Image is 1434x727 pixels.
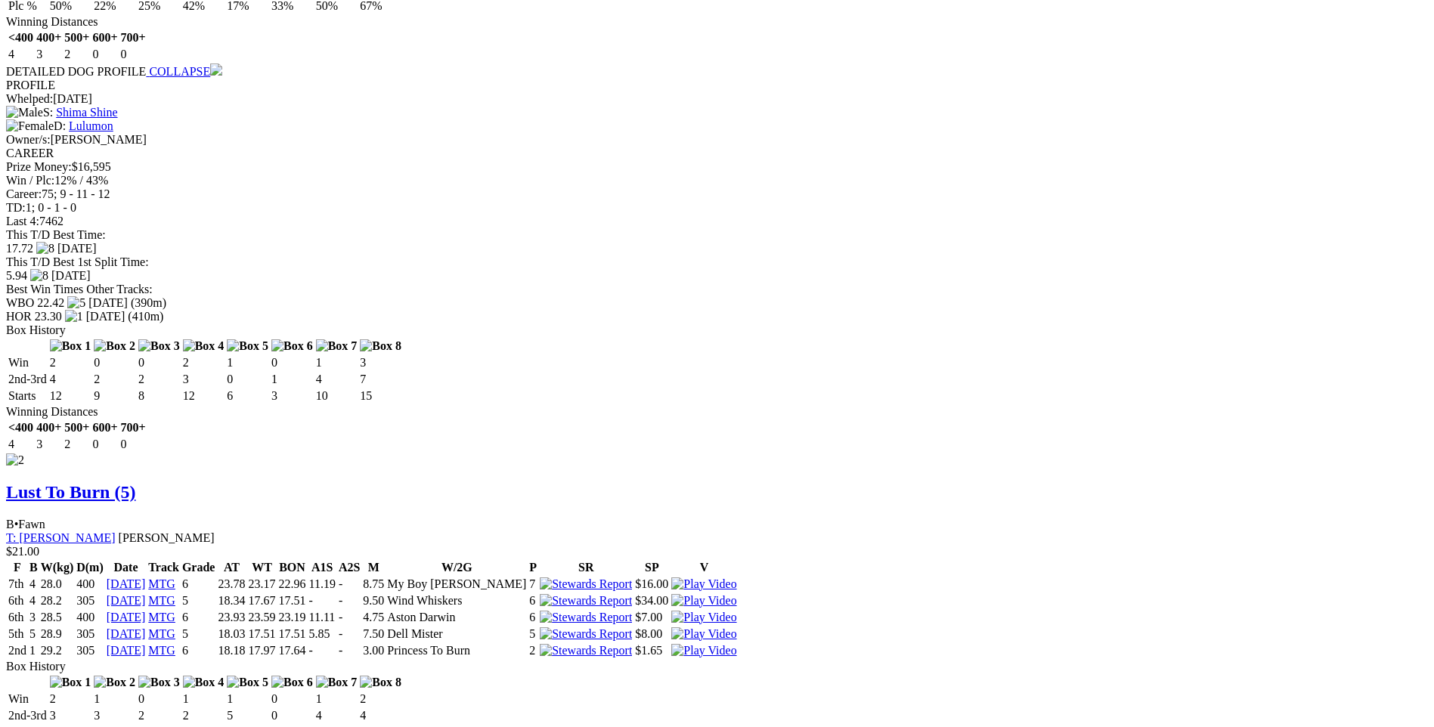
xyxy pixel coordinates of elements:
span: Prize Money: [6,160,72,173]
td: 6 [528,593,537,608]
td: 2nd [8,643,27,658]
img: Play Video [671,577,736,591]
td: 17.97 [247,643,276,658]
td: $7.00 [634,610,669,625]
td: 2 [49,355,92,370]
a: [DATE] [107,627,146,640]
td: 2 [49,691,92,707]
a: Lulumon [69,119,113,132]
img: 5 [67,296,85,310]
td: $16.00 [634,577,669,592]
td: 7 [528,577,537,592]
td: 400 [76,610,104,625]
th: Grade [181,560,216,575]
td: 2nd-3rd [8,708,48,723]
img: Stewards Report [540,611,632,624]
th: A2S [338,560,361,575]
th: B [29,560,39,575]
td: 5th [8,626,27,642]
td: 0 [91,47,118,62]
td: - [308,643,336,658]
img: Box 5 [227,339,268,353]
span: (410m) [128,310,163,323]
td: 305 [76,593,104,608]
td: 2 [182,708,225,723]
img: Stewards Report [540,577,632,591]
img: Box 2 [94,676,135,689]
th: F [8,560,27,575]
th: 500+ [63,420,90,435]
img: Stewards Report [540,627,632,641]
img: Stewards Report [540,644,632,657]
td: 0 [138,355,181,370]
td: 10 [315,388,358,404]
td: 1 [315,691,358,707]
td: 4 [29,593,39,608]
td: 0 [271,355,314,370]
span: Win / Plc: [6,174,54,187]
td: Dell Mister [386,626,527,642]
span: TD: [6,201,26,214]
td: Win [8,355,48,370]
th: 600+ [91,30,118,45]
a: View replay [671,644,736,657]
td: $1.65 [634,643,669,658]
span: [DATE] [86,310,125,323]
img: Play Video [671,644,736,657]
div: CAREER [6,147,1428,160]
td: 4 [315,708,358,723]
div: [PERSON_NAME] [6,133,1428,147]
td: 18.34 [217,593,246,608]
img: Stewards Report [540,594,632,608]
td: 1 [93,691,136,707]
span: [DATE] [88,296,128,309]
th: Date [106,560,147,575]
td: 0 [138,691,181,707]
th: AT [217,560,246,575]
td: 5 [528,626,537,642]
td: 9.50 [362,593,385,608]
span: D: [6,119,66,132]
td: 6 [181,577,216,592]
td: 17.51 [277,593,306,608]
td: - [308,593,336,608]
td: 7th [8,577,27,592]
div: PROFILE [6,79,1428,92]
td: $8.00 [634,626,669,642]
td: 11.19 [308,577,336,592]
td: 5 [226,708,269,723]
span: Career: [6,187,42,200]
img: Box 1 [50,676,91,689]
th: SR [539,560,633,575]
div: Box History [6,660,1428,673]
td: - [338,643,361,658]
span: 17.72 [6,242,33,255]
img: Box 4 [183,339,225,353]
div: 1; 0 - 1 - 0 [6,201,1428,215]
img: 2 [6,453,24,467]
a: MTG [148,644,175,657]
td: 23.78 [217,577,246,592]
td: 2nd-3rd [8,372,48,387]
img: Male [6,106,43,119]
img: Box 8 [360,339,401,353]
td: 18.03 [217,626,246,642]
td: 23.19 [277,610,306,625]
td: 2 [359,691,402,707]
span: (390m) [131,296,166,309]
span: [PERSON_NAME] [119,531,215,544]
img: Female [6,119,54,133]
td: 1 [226,691,269,707]
td: 1 [226,355,269,370]
td: 3 [359,355,402,370]
td: 305 [76,643,104,658]
span: HOR [6,310,32,323]
th: P [528,560,537,575]
img: Box 5 [227,676,268,689]
td: 23.93 [217,610,246,625]
td: 28.5 [40,610,75,625]
td: 3 [36,437,62,452]
td: $34.00 [634,593,669,608]
a: MTG [148,577,175,590]
th: 600+ [91,420,118,435]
